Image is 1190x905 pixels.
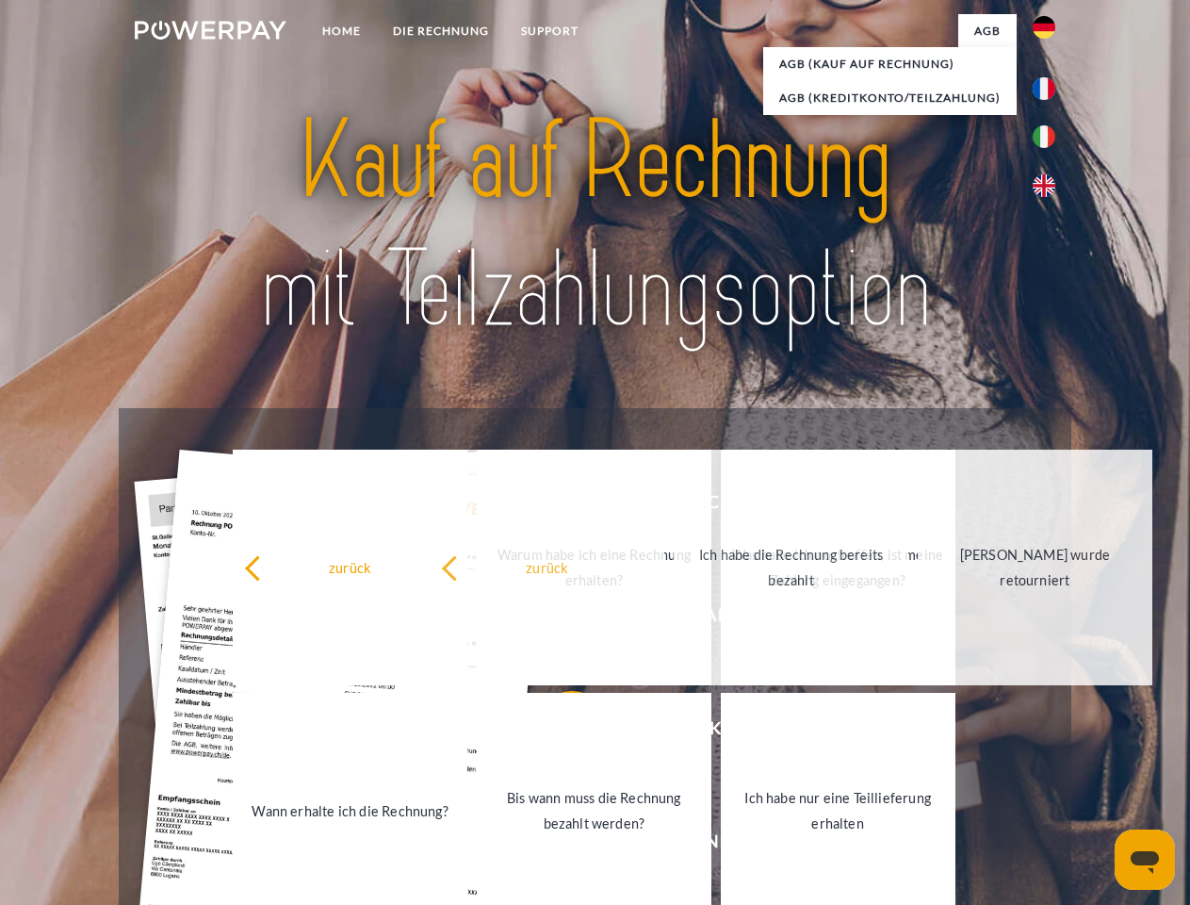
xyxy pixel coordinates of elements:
[1033,16,1055,39] img: de
[763,47,1017,81] a: AGB (Kauf auf Rechnung)
[505,14,595,48] a: SUPPORT
[244,554,456,580] div: zurück
[441,554,653,580] div: zurück
[732,785,944,836] div: Ich habe nur eine Teillieferung erhalten
[488,785,700,836] div: Bis wann muss die Rechnung bezahlt werden?
[1115,830,1175,890] iframe: Schaltfläche zum Öffnen des Messaging-Fensters
[763,81,1017,115] a: AGB (Kreditkonto/Teilzahlung)
[929,542,1141,593] div: [PERSON_NAME] wurde retourniert
[1033,125,1055,148] img: it
[306,14,377,48] a: Home
[135,21,286,40] img: logo-powerpay-white.svg
[958,14,1017,48] a: agb
[1033,174,1055,197] img: en
[244,798,456,823] div: Wann erhalte ich die Rechnung?
[1033,77,1055,100] img: fr
[685,542,897,593] div: Ich habe die Rechnung bereits bezahlt
[180,90,1010,361] img: title-powerpay_de.svg
[377,14,505,48] a: DIE RECHNUNG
